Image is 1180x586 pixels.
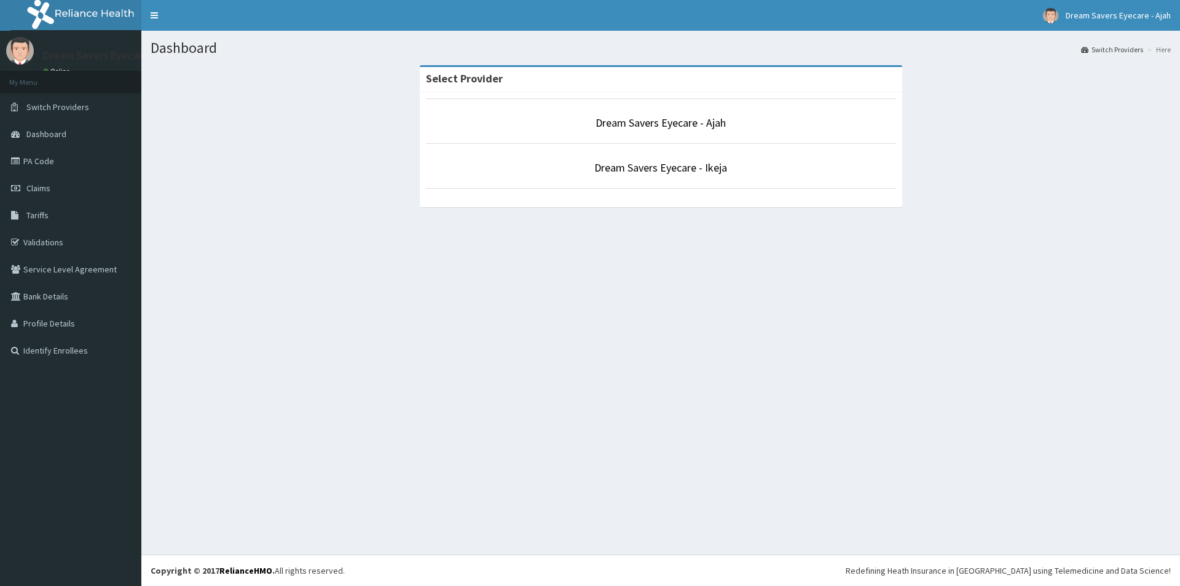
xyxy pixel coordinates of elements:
[6,37,34,65] img: User Image
[1144,44,1171,55] li: Here
[846,564,1171,577] div: Redefining Heath Insurance in [GEOGRAPHIC_DATA] using Telemedicine and Data Science!
[1066,10,1171,21] span: Dream Savers Eyecare - Ajah
[1081,44,1143,55] a: Switch Providers
[141,555,1180,586] footer: All rights reserved.
[26,129,66,140] span: Dashboard
[26,101,89,113] span: Switch Providers
[426,71,503,85] strong: Select Provider
[43,50,178,61] p: Dream Savers Eyecare - Ajah
[1043,8,1058,23] img: User Image
[151,40,1171,56] h1: Dashboard
[26,183,50,194] span: Claims
[596,116,726,130] a: Dream Savers Eyecare - Ajah
[151,565,275,576] strong: Copyright © 2017 .
[219,565,272,576] a: RelianceHMO
[594,160,727,175] a: Dream Savers Eyecare - Ikeja
[43,67,73,76] a: Online
[26,210,49,221] span: Tariffs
